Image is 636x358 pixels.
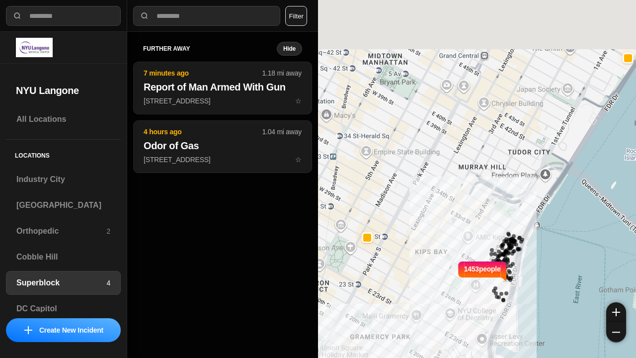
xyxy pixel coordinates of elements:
[144,127,262,137] p: 4 hours ago
[144,96,302,106] p: [STREET_ADDRESS]
[501,260,508,282] img: notch
[6,245,121,269] a: Cobble Hill
[285,6,307,26] button: Filter
[106,226,110,236] p: 2
[457,260,464,282] img: notch
[16,277,106,289] h3: Superblock
[24,326,32,334] img: icon
[295,97,302,105] span: star
[144,68,262,78] p: 7 minutes ago
[16,84,111,97] h2: NYU Langone
[612,308,620,316] img: zoom-in
[283,45,296,53] small: Hide
[464,264,501,286] p: 1453 people
[133,96,312,105] a: 7 minutes ago1.18 mi awayReport of Man Armed With Gun[STREET_ADDRESS]star
[612,328,620,336] img: zoom-out
[16,38,53,57] img: logo
[12,11,22,21] img: search
[143,45,277,53] h5: further away
[262,68,302,78] p: 1.18 mi away
[295,156,302,164] span: star
[144,155,302,165] p: [STREET_ADDRESS]
[6,168,121,191] a: Industry City
[6,107,121,131] a: All Locations
[277,42,302,56] button: Hide
[140,11,150,21] img: search
[106,278,110,288] p: 4
[6,219,121,243] a: Orthopedic2
[16,174,110,185] h3: Industry City
[16,113,110,125] h3: All Locations
[133,62,312,114] button: 7 minutes ago1.18 mi awayReport of Man Armed With Gun[STREET_ADDRESS]star
[144,139,302,153] h2: Odor of Gas
[16,225,106,237] h3: Orthopedic
[6,318,121,342] button: iconCreate New Incident
[39,325,103,335] p: Create New Incident
[144,80,302,94] h2: Report of Man Armed With Gun
[16,199,110,211] h3: [GEOGRAPHIC_DATA]
[6,271,121,295] a: Superblock4
[262,127,302,137] p: 1.04 mi away
[6,193,121,217] a: [GEOGRAPHIC_DATA]
[606,322,626,342] button: zoom-out
[6,297,121,321] a: DC Capitol
[6,140,121,168] h5: Locations
[133,155,312,164] a: 4 hours ago1.04 mi awayOdor of Gas[STREET_ADDRESS]star
[16,303,110,315] h3: DC Capitol
[16,251,110,263] h3: Cobble Hill
[133,120,312,173] button: 4 hours ago1.04 mi awayOdor of Gas[STREET_ADDRESS]star
[606,302,626,322] button: zoom-in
